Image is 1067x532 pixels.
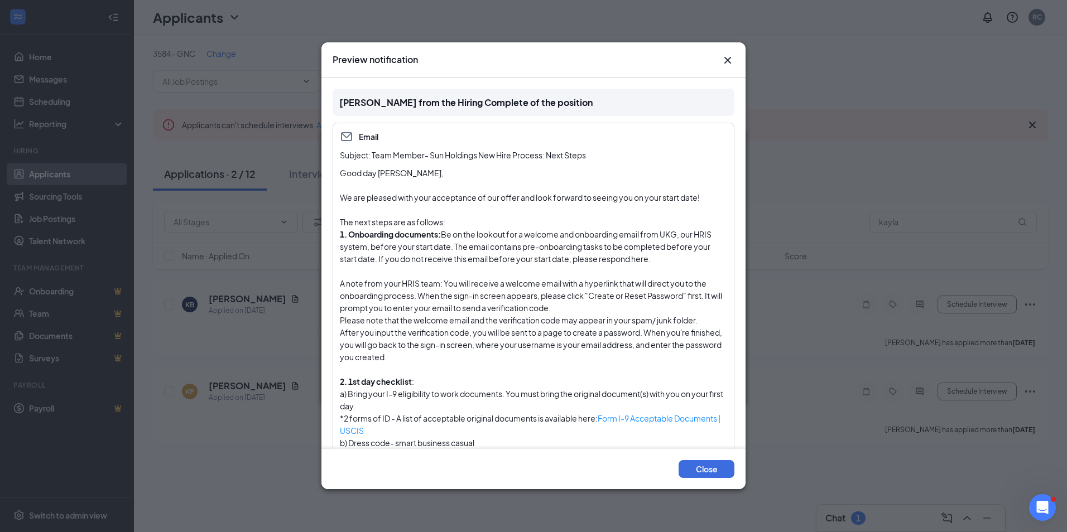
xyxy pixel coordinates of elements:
[340,130,353,143] svg: Email
[721,54,734,67] button: Close
[340,437,727,449] p: b) Dress code- smart business casual
[340,191,727,204] p: We are pleased with your acceptance of our offer and look forward to seeing you on your start date!
[339,96,593,108] span: [PERSON_NAME] from the Hiring Complete of the position
[340,375,727,388] p: :
[721,54,734,67] svg: Cross
[340,167,727,179] p: Good day ﻿[PERSON_NAME]﻿,
[340,150,586,160] span: Subject: Team Member- Sun Holdings New Hire Process: Next Steps
[340,228,727,265] p: Be on the lookout for a welcome and onboarding email from UKG, our HRIS system, before your start...
[340,326,727,363] p: After you input the verification code, you will be sent to a page to create a password. When you'...
[1029,494,1056,521] iframe: Intercom live chat
[340,412,727,437] p: *2 forms of ID - A list of acceptable original documents is available here:
[340,277,727,314] p: A note from your HRIS team: You will receive a welcome email with a hyperlink that will direct yo...
[359,130,378,143] span: Email
[340,229,441,239] strong: 1. Onboarding documents:
[333,54,418,66] h3: Preview notification
[340,314,727,326] p: Please note that the welcome email and the verification code may appear in your spam/ junk folder.
[340,216,727,228] p: The next steps are as follows:
[679,461,734,478] button: Close
[340,388,727,412] p: a) Bring your I-9 eligibility to work documents. You must bring the original document(s) with you...
[340,376,412,386] strong: 2. 1st day checklist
